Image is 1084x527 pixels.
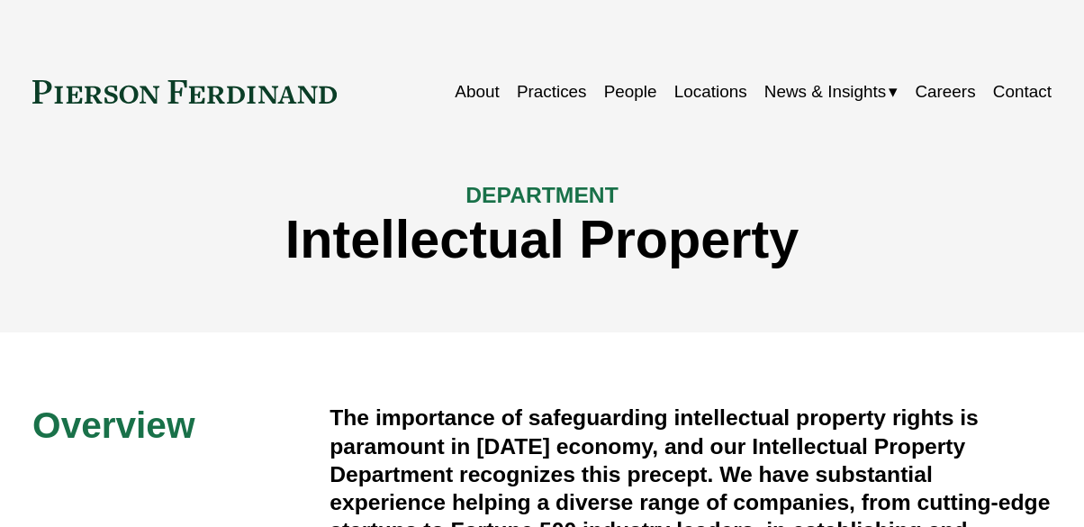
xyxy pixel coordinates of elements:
[993,75,1052,109] a: Contact
[764,77,886,107] span: News & Insights
[764,75,898,109] a: folder dropdown
[517,75,587,109] a: Practices
[455,75,499,109] a: About
[32,404,194,446] span: Overview
[674,75,747,109] a: Locations
[604,75,657,109] a: People
[915,75,975,109] a: Careers
[465,183,618,207] span: DEPARTMENT
[32,209,1052,270] h1: Intellectual Property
